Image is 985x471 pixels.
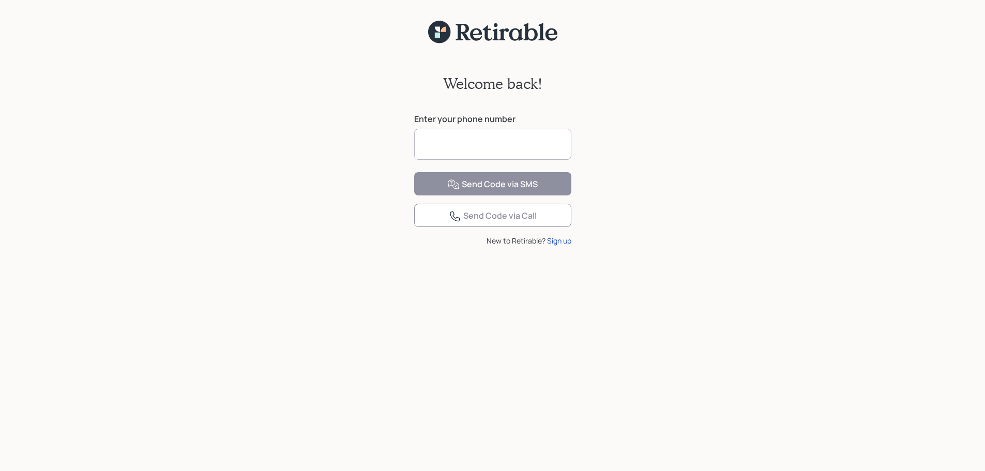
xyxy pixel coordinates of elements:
div: Sign up [547,235,571,246]
div: New to Retirable? [414,235,571,246]
label: Enter your phone number [414,113,571,125]
div: Send Code via SMS [447,178,538,191]
button: Send Code via Call [414,204,571,227]
div: Send Code via Call [449,210,537,222]
h2: Welcome back! [443,75,542,93]
button: Send Code via SMS [414,172,571,195]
